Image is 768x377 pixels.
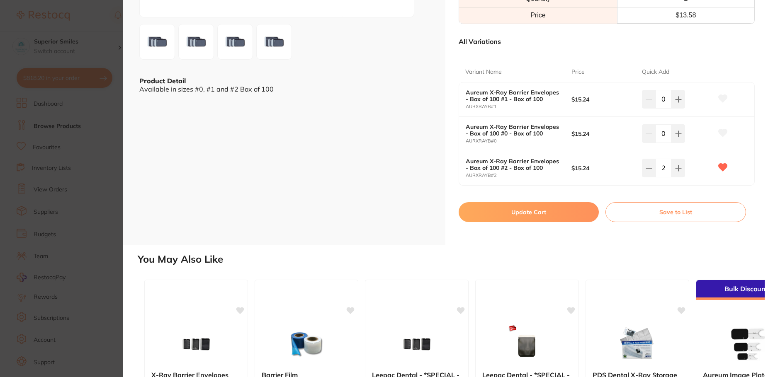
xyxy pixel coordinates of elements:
img: LTYxNzAy [142,27,172,57]
small: AURXRAYB#0 [466,138,571,144]
b: Aureum X-Ray Barrier Envelopes - Box of 100 #0 - Box of 100 [466,123,561,137]
p: Quick Add [642,68,669,76]
img: X-Ray Barrier Envelopes [169,323,223,365]
h2: You May Also Like [138,254,765,265]
p: Price [571,68,585,76]
b: Product Detail [139,77,186,85]
b: $15.24 [571,96,635,103]
p: All Variations [459,37,501,46]
p: Variant Name [465,68,502,76]
button: Save to List [605,202,746,222]
td: $ 13.58 [617,7,754,23]
img: Barrier Film [279,323,333,365]
img: PDS Dental X-Ray Storage Pockets, Pack of 100 [610,323,664,365]
td: Price [459,7,617,23]
small: AURXRAYB#2 [466,173,571,178]
b: $15.24 [571,165,635,172]
img: Leepac Dental - *SPECIAL - Buy 3 or more $44.20/box* X-Ray Barrier Envelopes (BE3) - High Quality... [390,323,444,365]
div: Available in sizes #0, #1 and #2 Box of 100 [139,85,429,93]
small: AURXRAYB#1 [466,104,571,109]
img: LTYxNzA0 [181,27,211,57]
b: $15.24 [571,130,635,137]
b: Aureum X-Ray Barrier Envelopes - Box of 100 #1 - Box of 100 [466,89,561,102]
b: Aureum X-Ray Barrier Envelopes - Box of 100 #2 - Box of 100 [466,158,561,171]
img: LTYxNzA1 [259,27,289,57]
img: Leepac Dental - *SPECIAL - Buy 3 or more $69.90/box* X-Ray Barrier Envelopes (BE4) - High Quality... [500,323,554,365]
img: LTYxNzAz [220,27,250,57]
button: Update Cart [459,202,599,222]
